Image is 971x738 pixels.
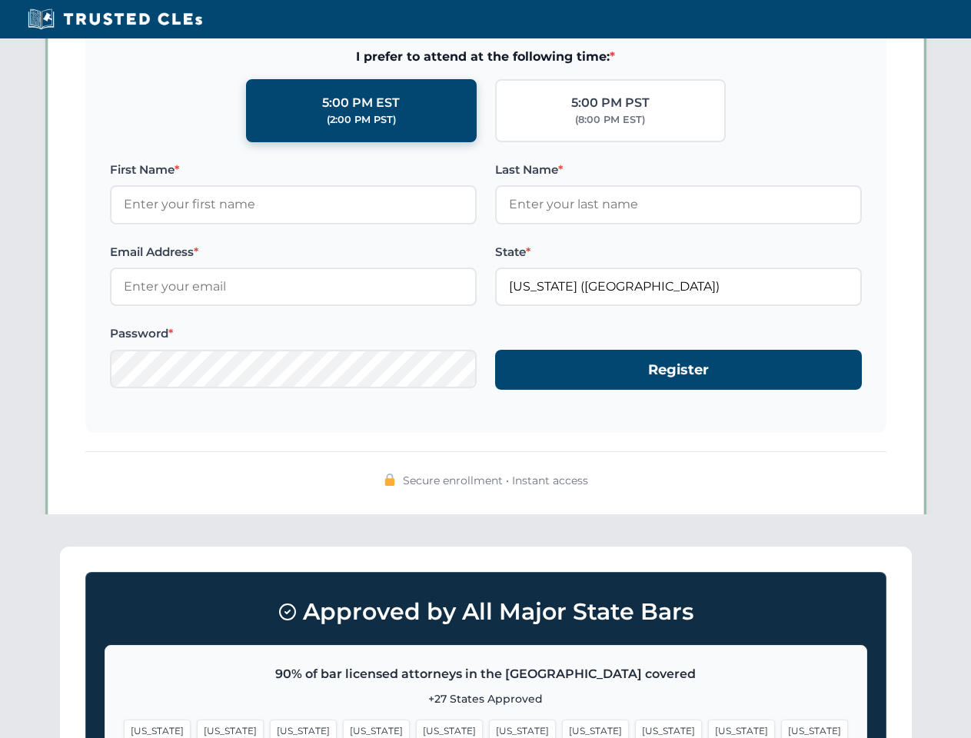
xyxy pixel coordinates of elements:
[110,268,477,306] input: Enter your email
[105,591,867,633] h3: Approved by All Major State Bars
[384,474,396,486] img: 🔒
[124,664,848,684] p: 90% of bar licensed attorneys in the [GEOGRAPHIC_DATA] covered
[495,268,862,306] input: Washington (WA)
[124,690,848,707] p: +27 States Approved
[495,185,862,224] input: Enter your last name
[322,93,400,113] div: 5:00 PM EST
[110,161,477,179] label: First Name
[23,8,207,31] img: Trusted CLEs
[110,324,477,343] label: Password
[495,350,862,391] button: Register
[110,47,862,67] span: I prefer to attend at the following time:
[571,93,650,113] div: 5:00 PM PST
[327,112,396,128] div: (2:00 PM PST)
[575,112,645,128] div: (8:00 PM EST)
[110,185,477,224] input: Enter your first name
[110,243,477,261] label: Email Address
[403,472,588,489] span: Secure enrollment • Instant access
[495,161,862,179] label: Last Name
[495,243,862,261] label: State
